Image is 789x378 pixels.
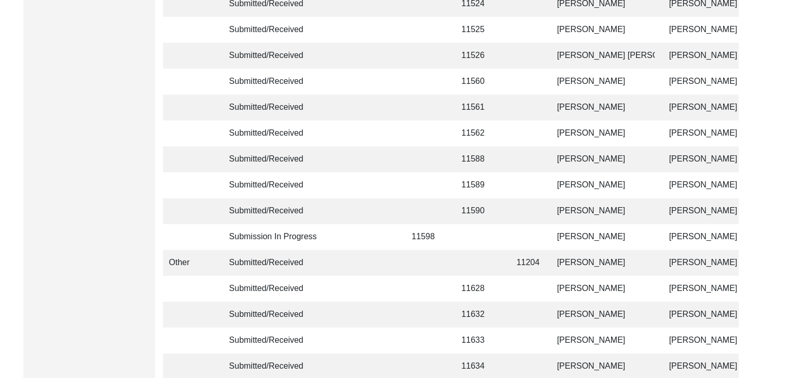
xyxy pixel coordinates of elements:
td: Submitted/Received [223,69,316,95]
td: 11632 [455,302,502,328]
td: 11588 [455,147,502,172]
td: Submitted/Received [223,95,316,121]
td: 11598 [406,224,447,250]
td: [PERSON_NAME] [551,224,655,250]
td: [PERSON_NAME] [551,250,655,276]
td: [PERSON_NAME] [551,172,655,198]
td: 11560 [455,69,502,95]
td: [PERSON_NAME] [551,121,655,147]
td: 11628 [455,276,502,302]
td: Submitted/Received [223,121,316,147]
td: 11204 [510,250,543,276]
td: Submitted/Received [223,43,316,69]
td: 11562 [455,121,502,147]
td: 11633 [455,328,502,354]
td: [PERSON_NAME] [551,328,655,354]
td: [PERSON_NAME] [PERSON_NAME] [551,43,655,69]
td: [PERSON_NAME] [551,95,655,121]
td: Submitted/Received [223,17,316,43]
td: Submitted/Received [223,172,316,198]
td: [PERSON_NAME] [551,302,655,328]
td: Submitted/Received [223,198,316,224]
td: Submitted/Received [223,276,316,302]
td: Other [163,250,215,276]
td: 11589 [455,172,502,198]
td: [PERSON_NAME] [551,17,655,43]
td: Submitted/Received [223,250,316,276]
td: Submitted/Received [223,147,316,172]
td: [PERSON_NAME] [551,276,655,302]
td: Submission In Progress [223,224,316,250]
td: 11561 [455,95,502,121]
td: Submitted/Received [223,328,316,354]
td: 11526 [455,43,502,69]
td: [PERSON_NAME] [551,198,655,224]
td: Submitted/Received [223,302,316,328]
td: [PERSON_NAME] [551,147,655,172]
td: 11525 [455,17,502,43]
td: 11590 [455,198,502,224]
td: [PERSON_NAME] [551,69,655,95]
